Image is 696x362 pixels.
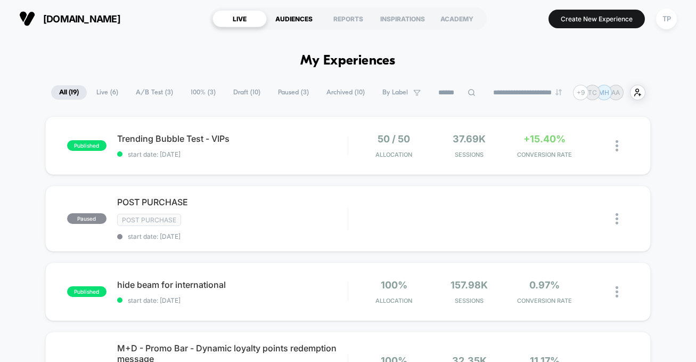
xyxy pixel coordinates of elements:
[67,140,107,151] span: published
[117,279,348,290] span: hide beam for international
[435,151,504,158] span: Sessions
[212,10,267,27] div: LIVE
[267,10,321,27] div: AUDIENCES
[375,151,412,158] span: Allocation
[51,85,87,100] span: All ( 19 )
[611,89,620,96] p: AA
[382,89,408,96] span: By Label
[451,279,488,291] span: 157.98k
[16,10,124,27] button: [DOMAIN_NAME]
[318,85,373,100] span: Archived ( 10 )
[19,11,35,27] img: Visually logo
[225,85,268,100] span: Draft ( 10 )
[375,10,430,27] div: INSPIRATIONS
[88,85,126,100] span: Live ( 6 )
[616,140,618,151] img: close
[378,133,410,144] span: 50 / 50
[510,297,579,304] span: CONVERSION RATE
[430,10,484,27] div: ACADEMY
[117,296,348,304] span: start date: [DATE]
[510,151,579,158] span: CONVERSION RATE
[656,9,677,29] div: TP
[117,232,348,240] span: start date: [DATE]
[588,89,597,96] p: TC
[453,133,486,144] span: 37.69k
[529,279,560,291] span: 0.97%
[523,133,566,144] span: +15.40%
[117,197,348,207] span: POST PURCHASE
[653,8,680,30] button: TP
[128,85,181,100] span: A/B Test ( 3 )
[381,279,407,291] span: 100%
[375,297,412,304] span: Allocation
[548,10,645,28] button: Create New Experience
[183,85,224,100] span: 100% ( 3 )
[321,10,375,27] div: REPORTS
[67,213,107,224] span: paused
[599,89,609,96] p: MH
[117,150,348,158] span: start date: [DATE]
[300,53,396,69] h1: My Experiences
[270,85,317,100] span: Paused ( 3 )
[43,13,120,25] span: [DOMAIN_NAME]
[555,89,562,95] img: end
[616,286,618,297] img: close
[117,214,181,226] span: Post Purchase
[117,133,348,144] span: Trending Bubble Test - VIPs
[67,286,107,297] span: published
[435,297,504,304] span: Sessions
[616,213,618,224] img: close
[573,85,588,100] div: + 9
